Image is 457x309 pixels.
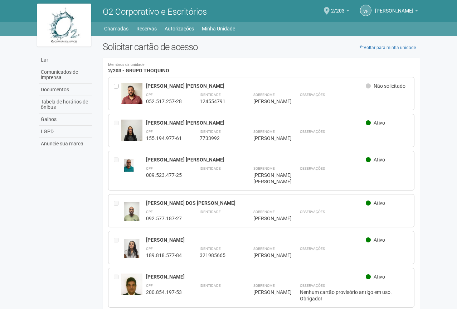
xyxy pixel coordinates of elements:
font: Comunicados de imprensa [41,69,78,80]
font: 189.818.577-84 [146,252,182,258]
font: Identidade [200,130,221,134]
img: user.jpg [121,200,142,230]
a: Anuncie sua marca [39,138,92,150]
a: Galhos [39,114,92,126]
font: CPF [146,166,153,170]
div: Entre em contato com a Administração para solicitar cancelamento ou 2ª via [114,200,121,222]
font: CPF [146,284,153,288]
font: Chamadas [104,26,128,32]
div: Entre em contato com a Administração para solicitar cancelamento ou 2ª via [114,237,121,259]
a: Reservas [136,24,157,34]
div: Entre em contato com a Administração para solicitar cancelamento ou 2ª via [114,274,121,302]
a: [PERSON_NAME] [375,9,418,15]
font: Galhos [41,116,57,122]
font: CPF [146,130,153,134]
font: O2 Corporativo e Escritórios [103,7,207,17]
font: Identidade [200,247,221,251]
img: logo.jpg [37,4,91,47]
img: user.jpg [121,274,142,304]
font: Anuncie sua marca [41,141,83,146]
font: [PERSON_NAME] [253,135,292,141]
font: 124554791 [200,98,225,104]
font: 321985665 [200,252,225,258]
font: Observações [300,93,325,97]
font: Sobrenome [253,130,275,134]
a: Autorizações [165,24,194,34]
font: [PERSON_NAME] [146,237,185,243]
a: 2/203 [331,9,349,15]
font: Observações [300,247,325,251]
font: Sobrenome [253,93,275,97]
font: CPF [146,93,153,97]
img: user.jpg [121,237,142,267]
font: Ativo [374,237,385,243]
img: user.jpg [121,120,142,148]
a: Documentos [39,84,92,96]
font: Sobrenome [253,284,275,288]
font: [PERSON_NAME] [253,252,292,258]
a: Minha Unidade [202,24,235,34]
font: 155.194.977-61 [146,135,182,141]
font: Observações [300,210,325,214]
font: 200.854.197-53 [146,289,182,295]
font: [PERSON_NAME] [375,8,413,14]
img: user.jpg [121,156,142,187]
font: Observações [300,284,325,288]
font: 2/203 - GRUPO THOQUINO [108,68,169,73]
font: Reservas [136,26,157,32]
font: Minha Unidade [202,26,235,32]
font: Nenhum cartão provisório antigo em uso. Obrigado! [300,289,392,301]
font: Autorizações [165,26,194,32]
a: LGPD [39,126,92,138]
font: 052.517.257-28 [146,98,182,104]
font: Membros da unidade [108,62,145,67]
font: [PERSON_NAME] [PERSON_NAME] [146,120,224,126]
font: Identidade [200,93,221,97]
font: Ativo [374,157,385,163]
font: 2/203 [331,8,345,14]
font: 092.577.187-27 [146,216,182,221]
img: user.jpg [121,83,142,111]
font: Ativo [374,200,385,206]
font: Solicitar cartão de acesso [103,42,198,52]
font: [PERSON_NAME] [253,289,292,295]
font: Sobrenome [253,247,275,251]
font: 009.523.477-25 [146,172,182,178]
font: CPF [146,247,153,251]
span: 2/203 [331,1,345,14]
font: [PERSON_NAME] [253,216,292,221]
div: Entre em contato com a Administração para solicitar cancelamento ou 2ª via [114,120,121,141]
font: Sobrenome [253,166,275,170]
font: [PERSON_NAME] [PERSON_NAME] [253,172,292,184]
font: Documentos [41,87,69,92]
a: Tabela de horários de ônibus [39,96,92,114]
font: Observações [300,166,325,170]
font: [PERSON_NAME] [146,274,185,280]
font: [PERSON_NAME] [PERSON_NAME] [146,157,224,163]
font: [PERSON_NAME] [253,98,292,104]
font: [PERSON_NAME] DOS [PERSON_NAME] [146,200,235,206]
a: VF [360,5,371,16]
a: Voltar para minha unidade [356,42,420,53]
font: Não solicitado [374,83,405,89]
font: Lar [41,57,48,63]
font: CPF [146,210,153,214]
font: 7733992 [200,135,220,141]
font: Sobrenome [253,210,275,214]
font: [PERSON_NAME] [PERSON_NAME] [146,83,224,89]
font: Identidade [200,284,221,288]
a: Comunicados de imprensa [39,66,92,84]
font: Ativo [374,274,385,280]
font: Observações [300,130,325,134]
a: Chamadas [104,24,128,34]
div: Entre em contato com a Administração para solicitar cancelamento ou 2ª via [114,156,121,185]
font: Tabela de horários de ônibus [41,99,88,110]
font: Ativo [374,120,385,126]
font: VF [363,9,369,14]
font: Identidade [200,210,221,214]
span: Vivian Félix [375,1,413,14]
font: LGPD [41,129,54,134]
font: Voltar para minha unidade [364,45,416,50]
font: Identidade [200,166,221,170]
a: Lar [39,54,92,66]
